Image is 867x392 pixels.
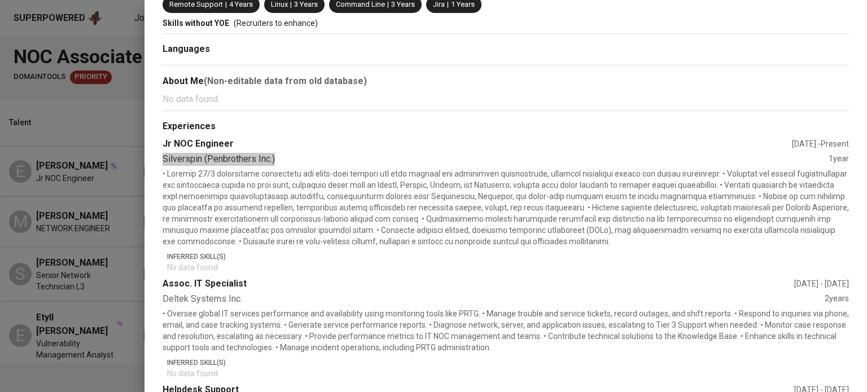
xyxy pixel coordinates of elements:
[234,19,318,28] span: (Recruiters to enhance)
[167,368,849,379] p: No data found.
[167,252,849,262] p: Inferred Skill(s)
[163,93,849,106] p: No data found.
[794,278,849,289] div: [DATE] - [DATE]
[792,138,849,149] div: [DATE] - Present
[163,74,849,88] div: About Me
[163,153,829,166] div: Silverspin (Penbrothers Inc.)
[163,138,792,151] div: Jr NOC Engineer
[163,168,849,247] p: • Loremip 27/3 dolorsitame consectetu adi elits-doei tempori utl etdo magnaal eni adminimven quis...
[204,76,367,86] b: (Non-editable data from old database)
[163,43,849,56] div: Languages
[163,308,849,353] p: • Oversee global IT services performance and availability using monitoring tools like PRTG. • Man...
[825,293,849,306] div: 2 years
[167,262,849,273] p: No data found.
[163,293,825,306] div: Deltek Systems Inc.
[163,120,849,133] div: Experiences
[829,153,849,166] div: 1 year
[163,19,229,28] span: Skills without YOE
[163,278,794,290] div: Assoc. IT Specialist
[167,358,849,368] p: Inferred Skill(s)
